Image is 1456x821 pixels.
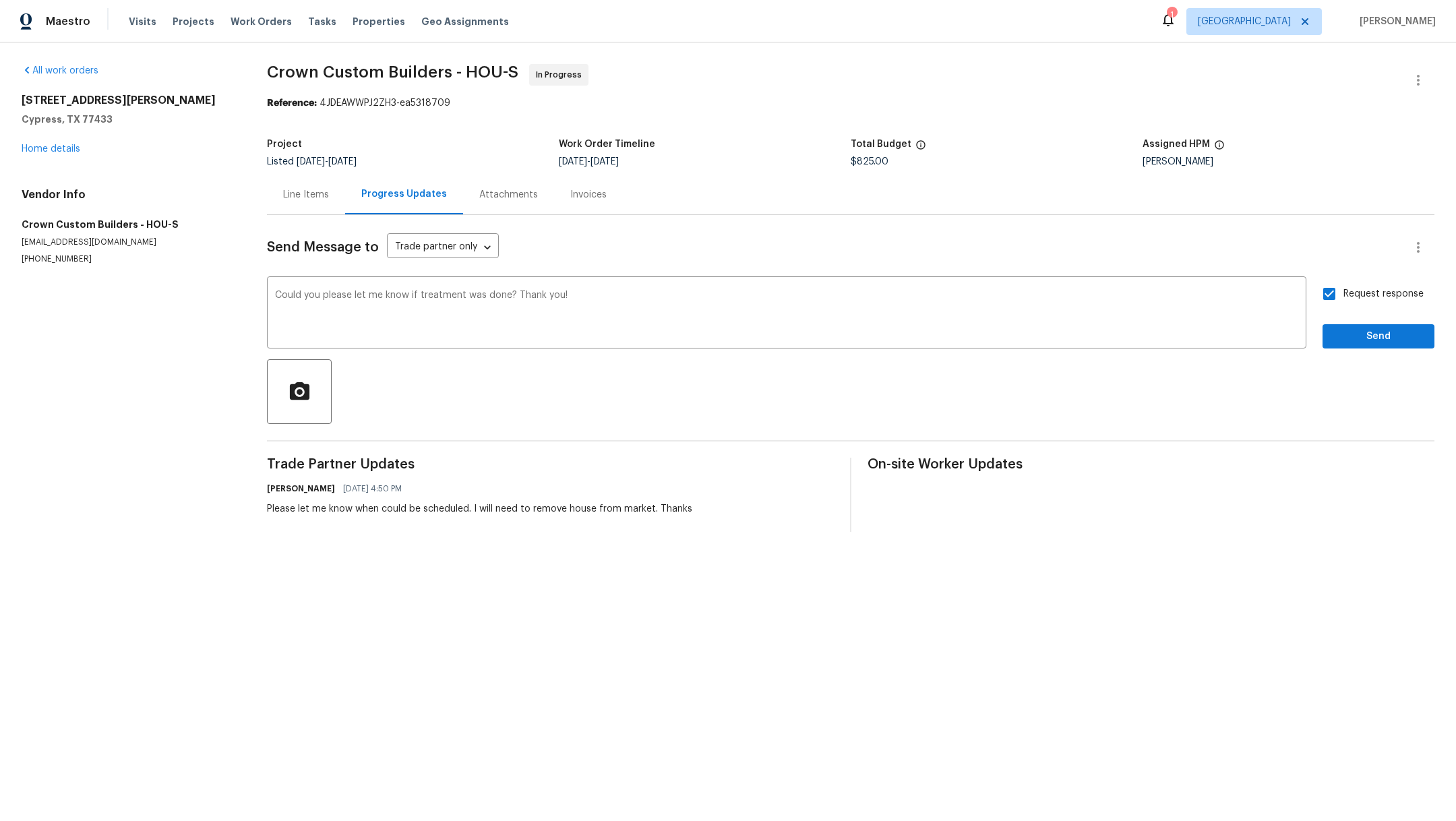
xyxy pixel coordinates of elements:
textarea: Could you please let me know if treatment was done? Thank you! [275,291,1298,338]
span: [GEOGRAPHIC_DATA] [1198,15,1291,28]
span: Tasks [308,17,336,26]
p: [PHONE_NUMBER] [22,253,235,265]
span: Visits [129,15,156,28]
button: Send [1323,324,1434,349]
div: Invoices [570,188,607,202]
span: In Progress [536,68,587,82]
a: Home details [22,144,80,154]
div: Please let me know when could be scheduled. I will need to remove house from market. Thanks [267,502,692,516]
span: [DATE] [590,157,619,166]
span: Send Message to [267,241,379,254]
h5: Assigned HPM [1143,140,1210,149]
h5: Work Order Timeline [559,140,655,149]
span: - [297,157,357,166]
a: All work orders [22,66,98,75]
h6: [PERSON_NAME] [267,482,335,495]
span: [DATE] 4:50 PM [343,482,402,495]
h5: Project [267,140,302,149]
h2: [STREET_ADDRESS][PERSON_NAME] [22,94,235,107]
span: Geo Assignments [421,15,509,28]
div: [PERSON_NAME] [1143,157,1434,166]
span: Crown Custom Builders - HOU-S [267,64,518,80]
span: On-site Worker Updates [868,458,1434,471]
span: Listed [267,157,357,166]
h5: Crown Custom Builders - HOU-S [22,218,235,231]
h5: Total Budget [851,140,911,149]
span: [DATE] [559,157,587,166]
span: The hpm assigned to this work order. [1214,140,1225,157]
span: Request response [1343,287,1424,301]
div: Attachments [479,188,538,202]
span: The total cost of line items that have been proposed by Opendoor. This sum includes line items th... [915,140,926,157]
h4: Vendor Info [22,188,235,202]
span: Projects [173,15,214,28]
span: Work Orders [231,15,292,28]
div: Trade partner only [387,237,499,259]
span: [DATE] [328,157,357,166]
h5: Cypress, TX 77433 [22,113,235,126]
span: [DATE] [297,157,325,166]
span: Send [1333,328,1424,345]
span: - [559,157,619,166]
span: Maestro [46,15,90,28]
span: Trade Partner Updates [267,458,834,471]
div: Progress Updates [361,187,447,201]
b: Reference: [267,98,317,108]
span: Properties [353,15,405,28]
span: $825.00 [851,157,888,166]
span: [PERSON_NAME] [1354,15,1436,28]
div: 1 [1167,8,1176,22]
div: Line Items [283,188,329,202]
div: 4JDEAWWPJ2ZH3-ea5318709 [267,96,1434,110]
p: [EMAIL_ADDRESS][DOMAIN_NAME] [22,237,235,248]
